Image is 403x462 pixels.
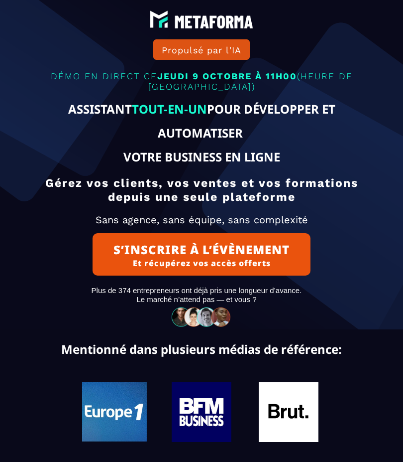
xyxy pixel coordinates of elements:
[15,339,388,362] text: Mentionné dans plusieurs médias de référence:
[147,7,256,32] img: e6894688e7183536f91f6cf1769eef69_LOGO_BLANC.png
[153,39,249,60] button: Propulsé par l'IA
[172,382,232,443] img: b7f71f5504ea002da3ba733e1ad0b0f6_119.jpg
[30,209,373,231] h2: Sans agence, sans équipe, sans complexité
[82,382,147,442] img: 0554b7621dbcc23f00e47a6d4a67910b_Capture_d%E2%80%99e%CC%81cran_2025-06-07_a%CC%80_08.10.48.png
[169,307,234,327] img: 32586e8465b4242308ef789b458fc82f_community-people.png
[157,71,297,81] span: JEUDI 9 OCTOBRE À 11H00
[93,233,310,276] button: S’INSCRIRE À L’ÉVÈNEMENTEt récupérez vos accès offerts
[30,68,373,95] p: DÉMO EN DIRECT CE (HEURE DE [GEOGRAPHIC_DATA])
[20,284,373,307] text: Plus de 374 entrepreneurs ont déjà pris une longueur d’avance. Le marché n’attend pas — et vous ?
[45,176,363,204] b: Gérez vos clients, vos ventes et vos formations depuis une seule plateforme
[259,382,319,443] img: 704b97603b3d89ec847c04719d9c8fae_221.jpg
[56,95,348,171] text: ASSISTANT POUR DÉVELOPPER ET AUTOMATISER VOTRE BUSINESS EN LIGNE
